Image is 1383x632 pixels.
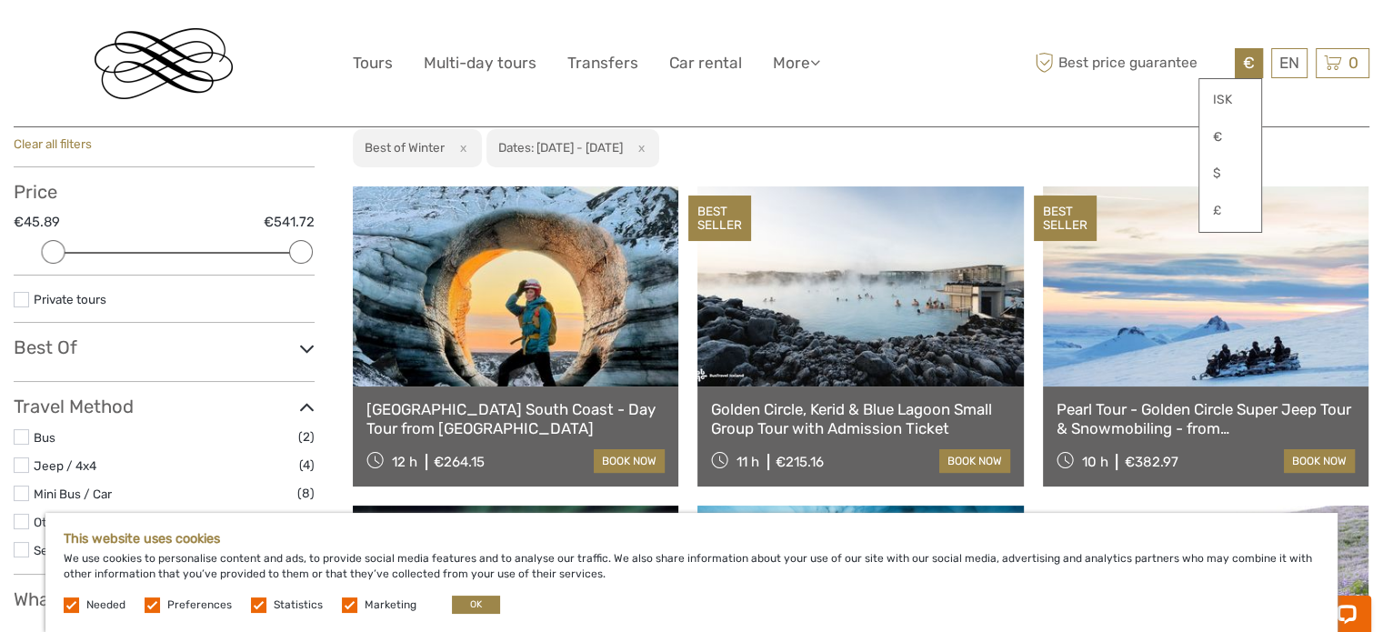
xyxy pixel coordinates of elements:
h5: This website uses cookies [64,531,1319,547]
a: More [773,50,820,76]
a: Golden Circle, Kerid & Blue Lagoon Small Group Tour with Admission Ticket [711,400,1009,437]
a: Pearl Tour - Golden Circle Super Jeep Tour & Snowmobiling - from [GEOGRAPHIC_DATA] [1057,400,1355,437]
a: book now [1284,449,1355,473]
label: €541.72 [264,213,315,232]
a: £ [1199,195,1261,227]
h3: Travel Method [14,396,315,417]
a: book now [594,449,665,473]
div: BEST SELLER [688,196,751,241]
span: (2) [298,426,315,447]
a: Bus [34,430,55,445]
h3: What do you want to see? [14,588,315,610]
div: €382.97 [1124,454,1178,470]
a: Tours [353,50,393,76]
h2: Dates: [DATE] - [DATE] [498,140,623,155]
h3: Best Of [14,336,315,358]
button: x [626,138,650,157]
div: We use cookies to personalise content and ads, to provide social media features and to analyse ou... [45,513,1338,632]
a: Self-Drive [34,543,91,557]
span: (4) [299,455,315,476]
a: ISK [1199,84,1261,116]
a: Private tours [34,292,106,306]
a: Clear all filters [14,136,92,151]
span: € [1243,54,1255,72]
label: Marketing [365,597,416,613]
button: x [447,138,472,157]
a: € [1199,121,1261,154]
span: (2) [298,511,315,532]
a: Car rental [669,50,742,76]
a: $ [1199,157,1261,190]
div: €264.15 [434,454,485,470]
button: Open LiveChat chat widget [209,28,231,50]
span: Best price guarantee [1030,48,1230,78]
span: 11 h [737,454,759,470]
a: [GEOGRAPHIC_DATA] South Coast - Day Tour from [GEOGRAPHIC_DATA] [366,400,665,437]
div: €215.16 [776,454,824,470]
a: Other / Non-Travel [34,515,139,529]
div: BEST SELLER [1034,196,1097,241]
span: (8) [297,483,315,504]
p: Chat now [25,32,205,46]
label: Needed [86,597,125,613]
label: €45.89 [14,213,60,232]
a: Multi-day tours [424,50,536,76]
span: 0 [1346,54,1361,72]
label: Preferences [167,597,232,613]
a: Jeep / 4x4 [34,458,96,473]
span: 12 h [392,454,417,470]
h3: Price [14,181,315,203]
div: EN [1271,48,1308,78]
button: OK [452,596,500,614]
a: Mini Bus / Car [34,487,112,501]
label: Statistics [274,597,323,613]
span: 10 h [1081,454,1107,470]
img: Reykjavik Residence [95,28,233,99]
a: Transfers [567,50,638,76]
a: book now [939,449,1010,473]
h2: Best of Winter [365,140,445,155]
